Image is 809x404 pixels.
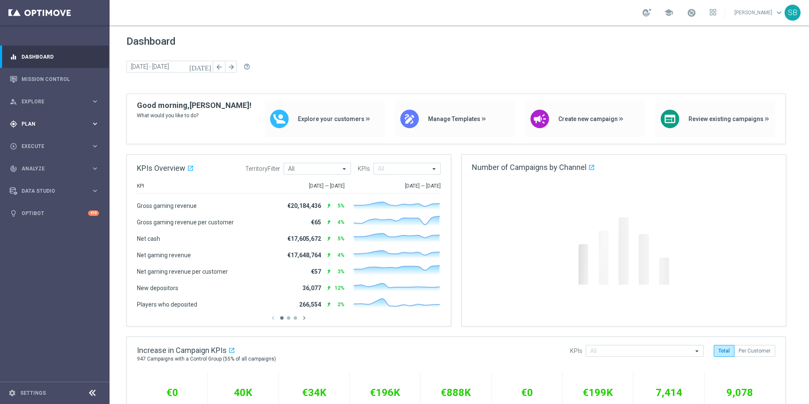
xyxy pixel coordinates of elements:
[10,120,17,128] i: gps_fixed
[21,68,99,90] a: Mission Control
[10,98,91,105] div: Explore
[21,189,91,194] span: Data Studio
[10,120,91,128] div: Plan
[10,68,99,90] div: Mission Control
[10,143,17,150] i: play_circle_outline
[664,8,673,17] span: school
[91,187,99,195] i: keyboard_arrow_right
[9,54,99,60] button: equalizer Dashboard
[91,142,99,150] i: keyboard_arrow_right
[9,143,99,150] button: play_circle_outline Execute keyboard_arrow_right
[10,46,99,68] div: Dashboard
[774,8,784,17] span: keyboard_arrow_down
[10,165,17,172] i: track_changes
[88,210,99,216] div: +10
[21,121,91,127] span: Plan
[9,210,99,217] button: lightbulb Optibot +10
[91,164,99,172] i: keyboard_arrow_right
[10,98,17,105] i: person_search
[785,5,801,21] div: SB
[21,144,91,149] span: Execute
[9,121,99,127] button: gps_fixed Plan keyboard_arrow_right
[9,165,99,172] button: track_changes Analyze keyboard_arrow_right
[21,202,88,224] a: Optibot
[91,120,99,128] i: keyboard_arrow_right
[21,46,99,68] a: Dashboard
[10,202,99,224] div: Optibot
[9,98,99,105] button: person_search Explore keyboard_arrow_right
[20,391,46,396] a: Settings
[10,165,91,172] div: Analyze
[21,99,91,104] span: Explore
[10,53,17,61] i: equalizer
[10,210,17,217] i: lightbulb
[10,143,91,150] div: Execute
[91,97,99,105] i: keyboard_arrow_right
[8,389,16,397] i: settings
[9,76,99,83] button: Mission Control
[734,6,785,19] a: [PERSON_NAME]keyboard_arrow_down
[21,166,91,171] span: Analyze
[10,187,91,195] div: Data Studio
[9,188,99,194] button: Data Studio keyboard_arrow_right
